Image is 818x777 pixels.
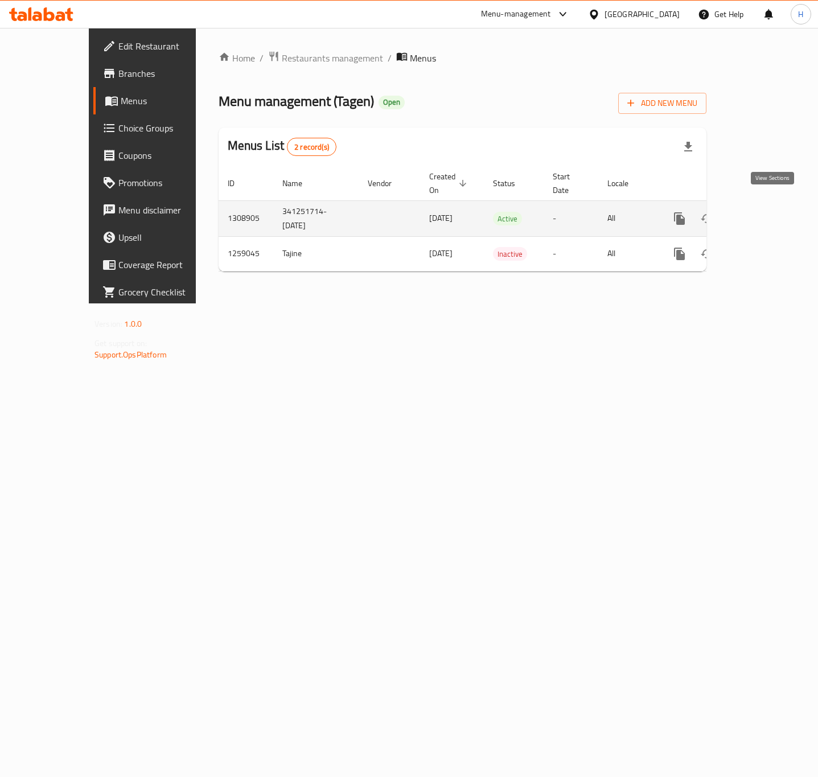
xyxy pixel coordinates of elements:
span: Upsell [118,231,216,244]
td: All [598,236,657,271]
span: Coupons [118,149,216,162]
span: H [798,8,803,20]
td: 341251714- [DATE] [273,200,359,236]
span: Edit Restaurant [118,39,216,53]
span: 1.0.0 [124,316,142,331]
span: Vendor [368,176,406,190]
a: Choice Groups [93,114,225,142]
a: Restaurants management [268,51,383,65]
a: Branches [93,60,225,87]
button: more [666,240,693,268]
span: Menu management ( Tagen ) [219,88,374,114]
th: Actions [657,166,784,201]
span: Get support on: [94,336,147,351]
span: [DATE] [429,211,453,225]
a: Promotions [93,169,225,196]
span: Grocery Checklist [118,285,216,299]
td: 1308905 [219,200,273,236]
a: Upsell [93,224,225,251]
span: Menus [121,94,216,108]
td: - [544,200,598,236]
button: more [666,205,693,232]
a: Home [219,51,255,65]
span: Restaurants management [282,51,383,65]
span: Locale [607,176,643,190]
span: Branches [118,67,216,80]
span: 2 record(s) [287,142,336,153]
table: enhanced table [219,166,784,272]
li: / [260,51,264,65]
span: Menu disclaimer [118,203,216,217]
span: ID [228,176,249,190]
span: Active [493,212,522,225]
span: Inactive [493,248,527,261]
li: / [388,51,392,65]
div: Total records count [287,138,336,156]
span: Created On [429,170,470,197]
div: Export file [675,133,702,161]
a: Coupons [93,142,225,169]
div: Inactive [493,247,527,261]
span: Start Date [553,170,585,197]
a: Menu disclaimer [93,196,225,224]
span: Coverage Report [118,258,216,272]
button: Change Status [693,240,721,268]
button: Add New Menu [618,93,706,114]
a: Support.OpsPlatform [94,347,167,362]
a: Grocery Checklist [93,278,225,306]
span: Promotions [118,176,216,190]
span: Version: [94,316,122,331]
span: Open [379,97,405,107]
div: [GEOGRAPHIC_DATA] [605,8,680,20]
button: Change Status [693,205,721,232]
div: Open [379,96,405,109]
div: Menu-management [481,7,551,21]
nav: breadcrumb [219,51,706,65]
span: Add New Menu [627,96,697,110]
h2: Menus List [228,137,336,156]
td: All [598,200,657,236]
span: Name [282,176,317,190]
span: Status [493,176,530,190]
span: [DATE] [429,246,453,261]
td: 1259045 [219,236,273,271]
a: Edit Restaurant [93,32,225,60]
a: Menus [93,87,225,114]
span: Choice Groups [118,121,216,135]
td: - [544,236,598,271]
td: Tajine [273,236,359,271]
span: Menus [410,51,436,65]
a: Coverage Report [93,251,225,278]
